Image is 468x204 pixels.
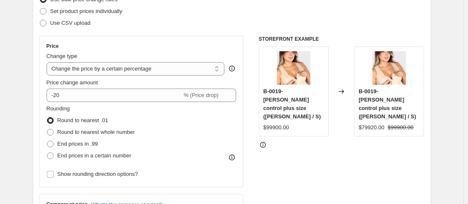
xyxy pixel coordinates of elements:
div: $79920.00 [359,123,384,132]
span: Price change amount [47,79,98,86]
span: Round to nearest whole number [57,129,135,135]
span: % (Price drop) [184,92,218,98]
strike: $99900.00 [388,123,413,132]
img: 03_8470453c-c607-4707-b0b3-72fab59912e3_80x.jpg [372,51,406,85]
img: 03_8470453c-c607-4707-b0b3-72fab59912e3_80x.jpg [277,51,310,85]
div: help [228,64,236,73]
span: Show rounding direction options? [57,171,138,177]
h6: STOREFRONT EXAMPLE [259,36,424,42]
span: End prices in .99 [57,141,98,147]
div: $99900.00 [263,123,289,132]
span: Change type [47,53,78,59]
input: -15 [47,89,182,102]
span: Rounding [47,105,70,112]
h3: Price [47,43,59,50]
span: Use CSV upload [50,20,91,26]
span: B-0019- [PERSON_NAME] control plus size ([PERSON_NAME] / S) [359,88,416,120]
span: B-0019- [PERSON_NAME] control plus size ([PERSON_NAME] / S) [263,88,321,120]
span: Round to nearest .01 [57,117,108,123]
span: Set product prices individually [50,8,122,14]
span: End prices in a certain number [57,152,131,159]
